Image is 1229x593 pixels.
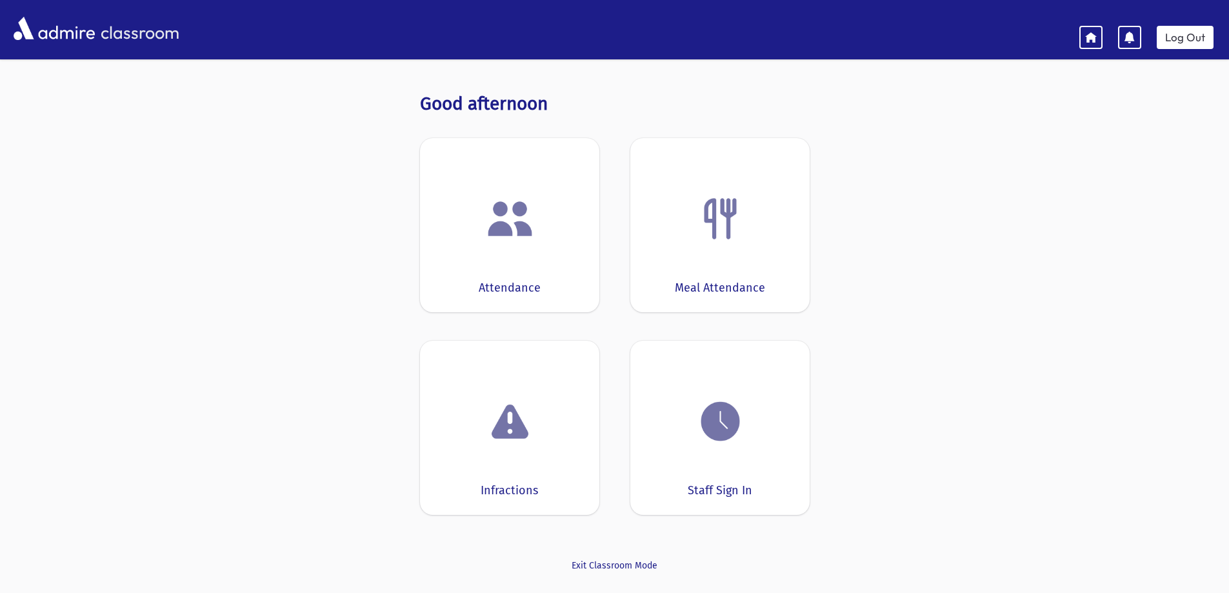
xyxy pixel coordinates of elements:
[420,559,810,572] a: Exit Classroom Mode
[10,14,98,43] img: AdmirePro
[481,482,538,499] div: Infractions
[479,279,541,297] div: Attendance
[486,194,535,243] img: users.png
[486,399,535,448] img: exclamation.png
[1157,26,1214,49] a: Log Out
[98,12,179,46] span: classroom
[696,397,745,446] img: clock.png
[696,194,745,243] img: Fork.png
[420,93,810,115] h3: Good afternoon
[675,279,765,297] div: Meal Attendance
[688,482,752,499] div: Staff Sign In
